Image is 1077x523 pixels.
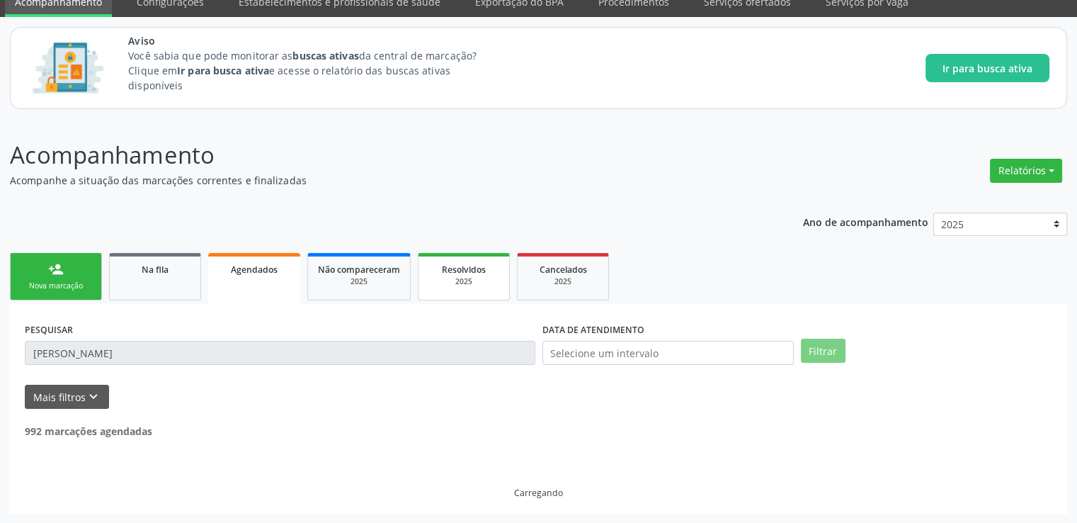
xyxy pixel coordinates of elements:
span: Resolvidos [442,264,486,276]
span: Cancelados [540,264,587,276]
p: Acompanhe a situação das marcações correntes e finalizadas [10,173,750,188]
span: Ir para busca ativa [942,61,1032,76]
img: Imagem de CalloutCard [28,36,108,100]
input: Selecione um intervalo [542,341,794,365]
div: person_add [48,261,64,277]
p: Acompanhamento [10,137,750,173]
button: Relatórios [990,159,1062,183]
div: 2025 [528,276,598,287]
p: Você sabia que pode monitorar as da central de marcação? Clique em e acesse o relatório das busca... [128,48,503,93]
div: 2025 [318,276,400,287]
strong: buscas ativas [292,49,358,62]
span: Agendados [231,264,278,276]
span: Na fila [142,264,169,276]
button: Filtrar [801,339,845,363]
span: Não compareceram [318,264,400,276]
button: Ir para busca ativa [925,54,1049,82]
div: 2025 [428,276,499,287]
div: Nova marcação [21,281,91,291]
p: Ano de acompanhamento [803,213,928,230]
button: Mais filtroskeyboard_arrow_down [25,385,109,410]
strong: 992 marcações agendadas [25,424,152,438]
span: Aviso [128,33,503,48]
i: keyboard_arrow_down [86,389,101,405]
label: PESQUISAR [25,319,73,341]
strong: Ir para busca ativa [177,64,269,77]
div: Carregando [514,487,563,499]
label: DATA DE ATENDIMENTO [542,319,644,341]
input: Nome, CNS [25,341,535,365]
